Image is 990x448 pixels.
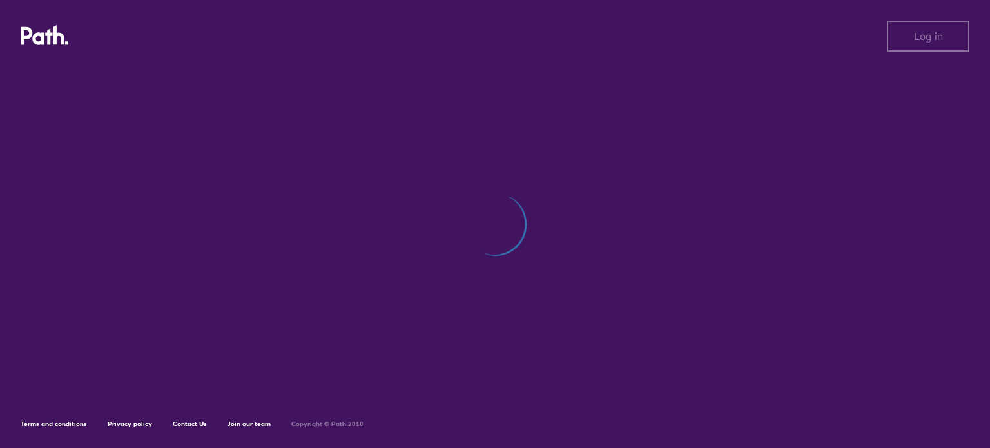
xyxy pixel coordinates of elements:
[21,420,87,428] a: Terms and conditions
[108,420,152,428] a: Privacy policy
[173,420,207,428] a: Contact Us
[887,21,969,52] button: Log in
[228,420,271,428] a: Join our team
[914,30,943,42] span: Log in
[291,420,364,428] h6: Copyright © Path 2018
